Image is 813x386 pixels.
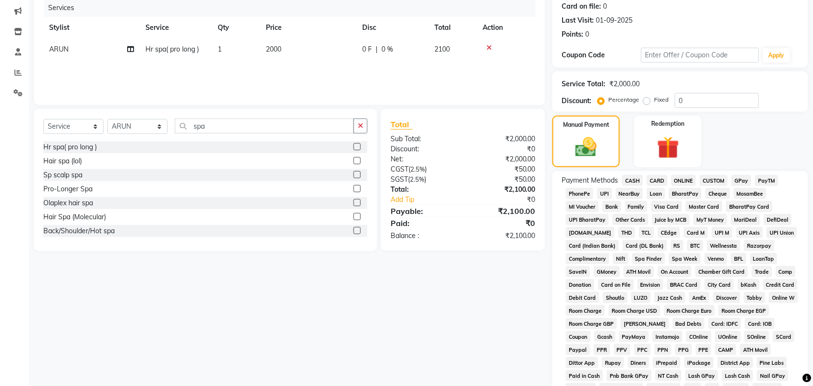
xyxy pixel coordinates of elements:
span: PayMaya [619,331,649,342]
div: ₹2,100.00 [463,231,543,241]
span: iPrepaid [653,357,681,368]
span: Discover [713,292,740,303]
span: Visa Card [651,201,682,212]
div: 0 [603,1,607,12]
div: ₹50.00 [463,164,543,174]
span: MariDeal [731,214,760,225]
div: ₹2,000.00 [610,79,640,89]
div: Card on file: [562,1,602,12]
span: ONLINE [671,175,696,186]
div: Last Visit: [562,15,594,26]
span: Card M [684,227,708,238]
span: Instamojo [653,331,682,342]
span: GPay [732,175,751,186]
span: Nail GPay [757,370,788,381]
span: MI Voucher [566,201,599,212]
div: Points: [562,29,584,40]
th: Qty [212,17,260,39]
span: Rupay [602,357,624,368]
span: Dittor App [566,357,598,368]
span: PPN [655,344,671,355]
span: 2000 [266,45,281,53]
span: SaveIN [566,266,590,277]
span: SCard [773,331,795,342]
span: 0 % [381,44,393,54]
span: PPE [696,344,712,355]
span: Room Charge Euro [664,305,715,316]
div: Discount: [383,144,463,154]
span: PPC [634,344,651,355]
span: Bad Debts [673,318,705,329]
input: Search or Scan [175,119,354,133]
div: ₹0 [463,144,543,154]
span: 2.5% [410,175,424,183]
div: ₹2,100.00 [463,185,543,195]
span: COnline [686,331,711,342]
span: Donation [566,279,594,290]
span: BharatPay [669,188,702,199]
span: CGST [391,165,408,173]
div: ₹2,100.00 [463,205,543,217]
span: UOnline [715,331,741,342]
div: ₹0 [463,217,543,229]
th: Action [477,17,536,39]
label: Redemption [652,120,685,128]
span: Wellnessta [707,240,740,251]
span: bKash [738,279,760,290]
button: Apply [763,48,790,63]
img: _gift.svg [650,134,686,161]
span: NearBuy [616,188,643,199]
span: TCL [639,227,655,238]
label: Fixed [655,95,669,104]
span: BRAC Card [667,279,701,290]
th: Total [429,17,477,39]
span: Room Charge USD [609,305,660,316]
div: Coupon Code [562,50,641,60]
span: Credit Card [763,279,798,290]
span: 1 [218,45,222,53]
span: 2100 [434,45,450,53]
span: Envision [638,279,664,290]
span: Room Charge [566,305,605,316]
span: Loan [647,188,665,199]
div: Sub Total: [383,134,463,144]
span: Chamber Gift Card [695,266,748,277]
span: Tabby [744,292,766,303]
span: Room Charge EGP [719,305,769,316]
span: BharatPay Card [726,201,773,212]
span: ATH Movil [740,344,771,355]
span: [DOMAIN_NAME] [566,227,615,238]
span: AmEx [689,292,709,303]
span: DefiDeal [764,214,792,225]
span: Nift [613,253,629,264]
span: | [376,44,378,54]
span: Complimentary [566,253,609,264]
span: Comp [776,266,796,277]
th: Disc [356,17,429,39]
div: Discount: [562,96,592,106]
span: 2.5% [410,165,425,173]
span: On Account [658,266,692,277]
span: 0 F [362,44,372,54]
span: Trade [752,266,772,277]
div: Net: [383,154,463,164]
span: UPI Union [767,227,797,238]
span: Card (DL Bank) [623,240,667,251]
span: GMoney [594,266,620,277]
a: Add Tip [383,195,476,205]
span: PPR [594,344,610,355]
span: PPG [675,344,692,355]
span: Razorpay [744,240,774,251]
span: Juice by MCB [652,214,690,225]
span: PayTM [755,175,778,186]
span: CEdge [658,227,680,238]
span: BFL [731,253,747,264]
span: Shoutlo [603,292,628,303]
span: iPackage [684,357,714,368]
div: Olaplex hair spa [43,198,93,208]
span: Total [391,120,413,130]
span: Spa Week [669,253,701,264]
span: RS [671,240,684,251]
th: Stylist [43,17,140,39]
span: Cheque [706,188,730,199]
